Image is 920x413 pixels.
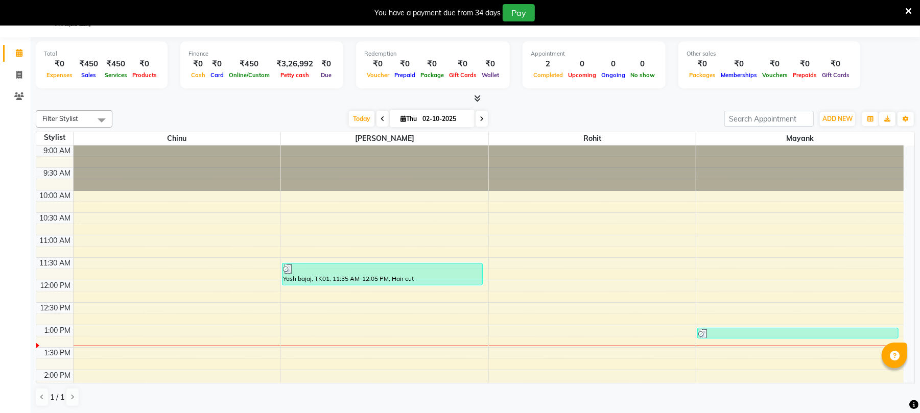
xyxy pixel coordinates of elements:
span: Prepaids [790,71,819,79]
span: Mayank [696,132,904,145]
div: 0 [599,58,628,70]
div: Other sales [687,50,852,58]
div: ₹0 [130,58,159,70]
div: 9:00 AM [42,145,73,156]
span: Gift Cards [819,71,852,79]
div: You have a payment due from 34 days [374,8,501,18]
div: 9:30 AM [42,168,73,179]
span: 1 / 1 [50,392,64,403]
div: 2:00 PM [42,370,73,381]
span: [PERSON_NAME] [281,132,488,145]
div: ₹0 [188,58,208,70]
div: ₹0 [392,58,418,70]
div: ₹450 [102,58,130,70]
span: Sales [79,71,99,79]
span: Cash [188,71,208,79]
span: Upcoming [565,71,599,79]
div: ₹0 [790,58,819,70]
div: 0 [565,58,599,70]
span: Ongoing [599,71,628,79]
div: Finance [188,50,335,58]
div: ₹0 [418,58,446,70]
div: ₹0 [687,58,718,70]
input: Search Appointment [724,111,814,127]
button: ADD NEW [820,112,855,126]
span: Packages [687,71,718,79]
span: Prepaid [392,71,418,79]
div: 11:30 AM [38,258,73,269]
span: Due [318,71,334,79]
span: Filter Stylist [42,114,78,123]
div: ₹0 [760,58,790,70]
span: Memberships [718,71,760,79]
div: Stylist [36,132,73,143]
span: Services [102,71,130,79]
span: Products [130,71,159,79]
div: Yash bajaj, TK01, 11:35 AM-12:05 PM, Hair cut [DEMOGRAPHIC_DATA] (₹300) [282,263,482,285]
div: 2 [531,58,565,70]
div: 1:00 PM [42,325,73,336]
div: Appointment [531,50,657,58]
span: Thu [398,115,419,123]
span: Petty cash [278,71,312,79]
span: Today [349,111,374,127]
div: ₹0 [44,58,75,70]
div: 10:00 AM [38,190,73,201]
span: Voucher [364,71,392,79]
div: ₹3,26,992 [272,58,317,70]
span: Rohit [489,132,696,145]
div: ₹0 [208,58,226,70]
div: 1:30 PM [42,348,73,358]
div: ₹0 [819,58,852,70]
div: ₹450 [226,58,272,70]
div: ₹0 [446,58,479,70]
div: ₹0 [479,58,502,70]
span: Card [208,71,226,79]
div: ₹0 [317,58,335,70]
div: 12:30 PM [38,303,73,313]
span: Gift Cards [446,71,479,79]
span: ADD NEW [822,115,853,123]
div: ₹0 [718,58,760,70]
button: Pay [503,4,535,21]
span: Chinu [74,132,281,145]
span: No show [628,71,657,79]
span: Wallet [479,71,502,79]
span: Completed [531,71,565,79]
span: Vouchers [760,71,790,79]
span: Online/Custom [226,71,272,79]
div: 12:00 PM [38,280,73,291]
div: 10:30 AM [38,213,73,224]
div: naman, TK02, 01:00 PM-01:15 PM, Shave [DEMOGRAPHIC_DATA] (₹100) [698,328,898,338]
div: 0 [628,58,657,70]
div: ₹450 [75,58,102,70]
div: Redemption [364,50,502,58]
div: 11:00 AM [38,235,73,246]
span: Package [418,71,446,79]
span: Expenses [44,71,75,79]
div: ₹0 [364,58,392,70]
input: 2025-10-02 [419,111,470,127]
div: Total [44,50,159,58]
